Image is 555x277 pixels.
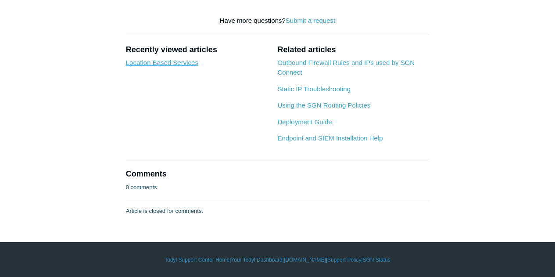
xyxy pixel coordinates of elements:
[277,101,370,109] a: Using the SGN Routing Policies
[231,256,282,264] a: Your Todyl Dashboard
[277,134,383,142] a: Endpoint and SIEM Installation Help
[277,44,429,56] h2: Related articles
[126,168,429,180] h2: Comments
[126,59,198,66] a: Location Based Services
[126,207,203,216] p: Article is closed for comments.
[327,256,361,264] a: Support Policy
[165,256,229,264] a: Todyl Support Center Home
[277,59,415,76] a: Outbound Firewall Rules and IPs used by SGN Connect
[277,118,332,126] a: Deployment Guide
[28,256,527,264] div: | | | |
[126,16,429,26] div: Have more questions?
[126,183,157,192] p: 0 comments
[284,256,326,264] a: [DOMAIN_NAME]
[126,44,269,56] h2: Recently viewed articles
[277,85,351,93] a: Static IP Troubleshooting
[286,17,335,24] a: Submit a request
[363,256,390,264] a: SGN Status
